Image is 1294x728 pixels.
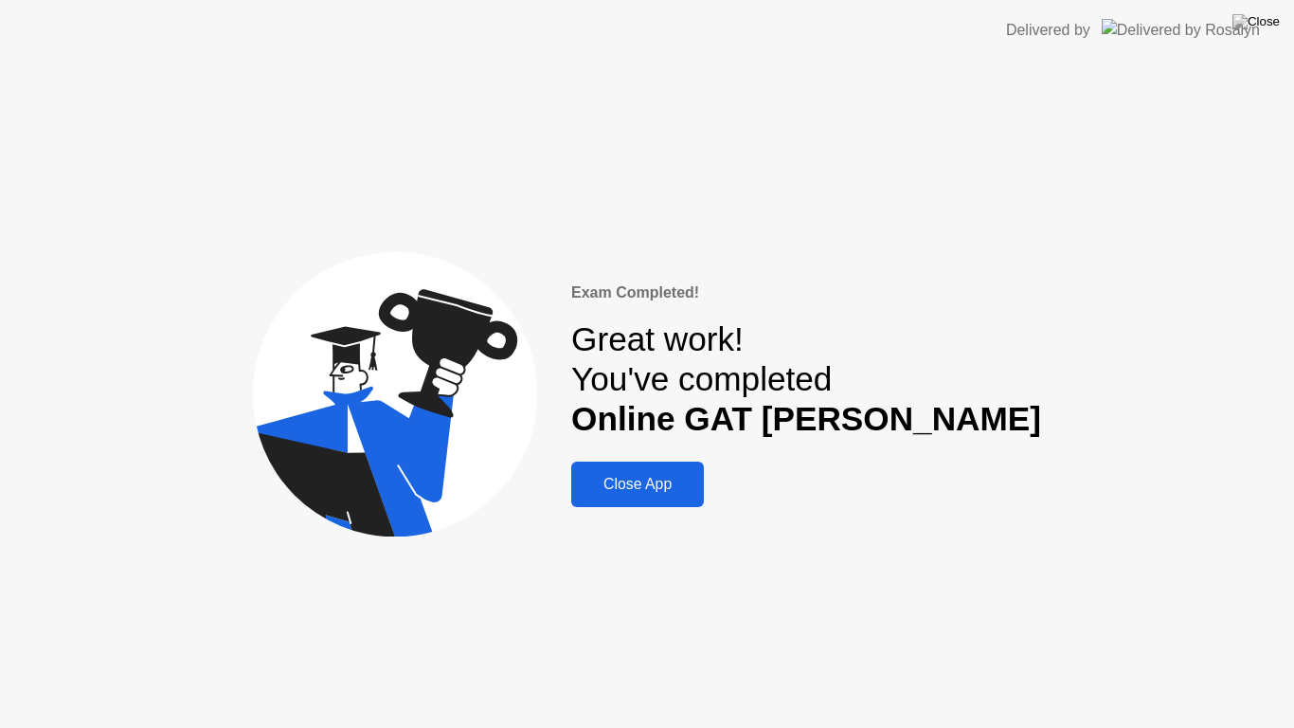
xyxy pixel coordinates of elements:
b: Online GAT [PERSON_NAME] [571,400,1041,437]
img: Delivered by Rosalyn [1102,19,1260,41]
div: Delivered by [1006,19,1090,42]
div: Exam Completed! [571,282,1041,304]
button: Close App [571,462,704,507]
div: Great work! You've completed [571,319,1041,440]
div: Close App [577,476,698,493]
img: Close [1232,14,1280,29]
